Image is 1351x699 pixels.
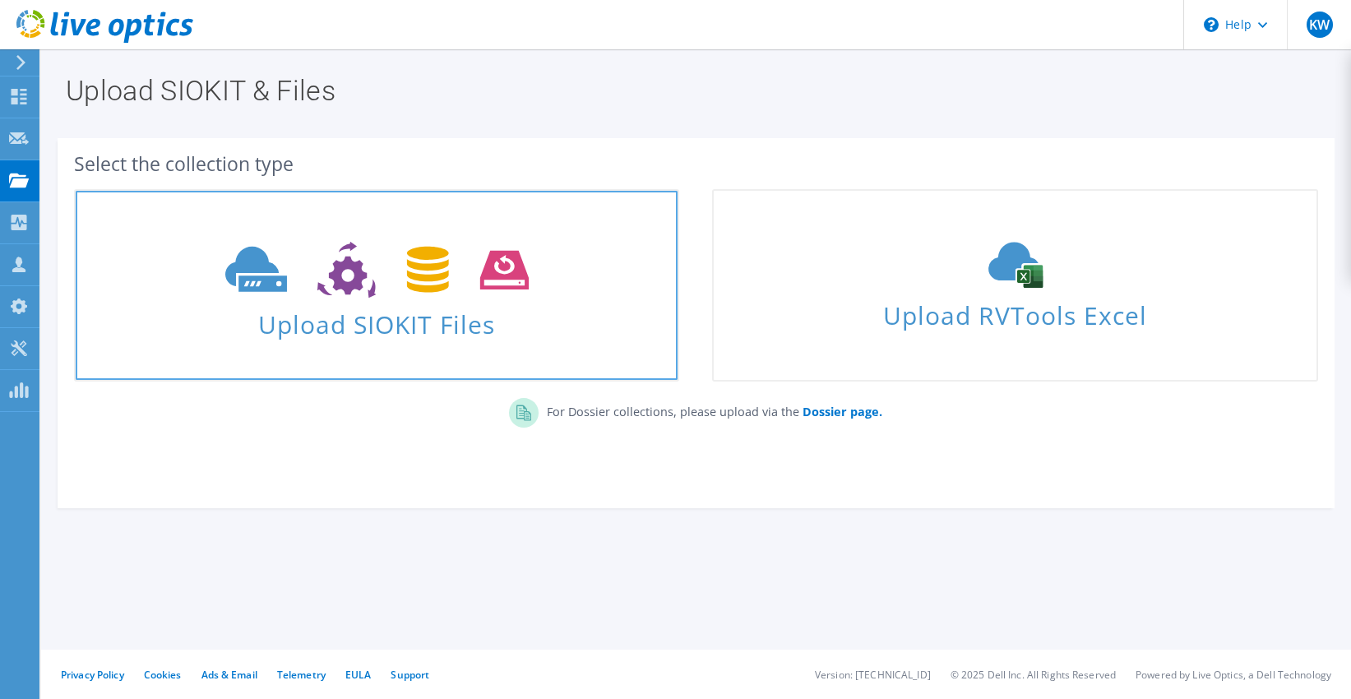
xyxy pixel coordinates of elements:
p: For Dossier collections, please upload via the [539,398,882,421]
h1: Upload SIOKIT & Files [66,76,1318,104]
a: Support [391,668,429,682]
span: Upload SIOKIT Files [76,302,678,337]
div: Select the collection type [74,155,1318,173]
li: Version: [TECHNICAL_ID] [815,668,931,682]
a: Ads & Email [201,668,257,682]
a: Cookies [144,668,182,682]
b: Dossier page. [803,404,882,419]
a: Dossier page. [799,404,882,419]
svg: \n [1204,17,1219,32]
a: Upload RVTools Excel [712,189,1317,382]
a: Telemetry [277,668,326,682]
a: EULA [345,668,371,682]
a: Upload SIOKIT Files [74,189,679,382]
a: Privacy Policy [61,668,124,682]
span: Upload RVTools Excel [714,294,1316,329]
li: Powered by Live Optics, a Dell Technology [1136,668,1331,682]
span: KW [1307,12,1333,38]
li: © 2025 Dell Inc. All Rights Reserved [951,668,1116,682]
